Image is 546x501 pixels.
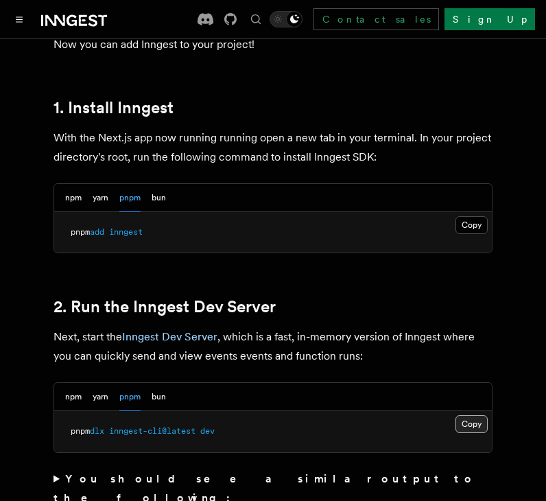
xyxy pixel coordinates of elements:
p: Now you can add Inngest to your project! [54,35,492,54]
span: dlx [90,426,104,436]
button: Copy [455,415,488,433]
span: pnpm [71,227,90,237]
button: npm [65,383,82,411]
button: yarn [93,184,108,212]
button: Find something... [248,11,264,27]
span: inngest [109,227,143,237]
button: bun [152,383,166,411]
span: dev [200,426,215,436]
span: add [90,227,104,237]
a: 2. Run the Inngest Dev Server [54,297,276,316]
button: bun [152,184,166,212]
button: yarn [93,383,108,411]
a: Contact sales [313,8,439,30]
button: pnpm [119,184,141,212]
button: Copy [455,216,488,234]
a: 1. Install Inngest [54,98,174,117]
a: Sign Up [444,8,535,30]
p: Next, start the , which is a fast, in-memory version of Inngest where you can quickly send and vi... [54,327,492,366]
p: With the Next.js app now running running open a new tab in your terminal. In your project directo... [54,128,492,167]
a: Inngest Dev Server [122,330,217,343]
span: pnpm [71,426,90,436]
span: inngest-cli@latest [109,426,195,436]
button: pnpm [119,383,141,411]
button: npm [65,184,82,212]
button: Toggle dark mode [270,11,302,27]
button: Toggle navigation [11,11,27,27]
